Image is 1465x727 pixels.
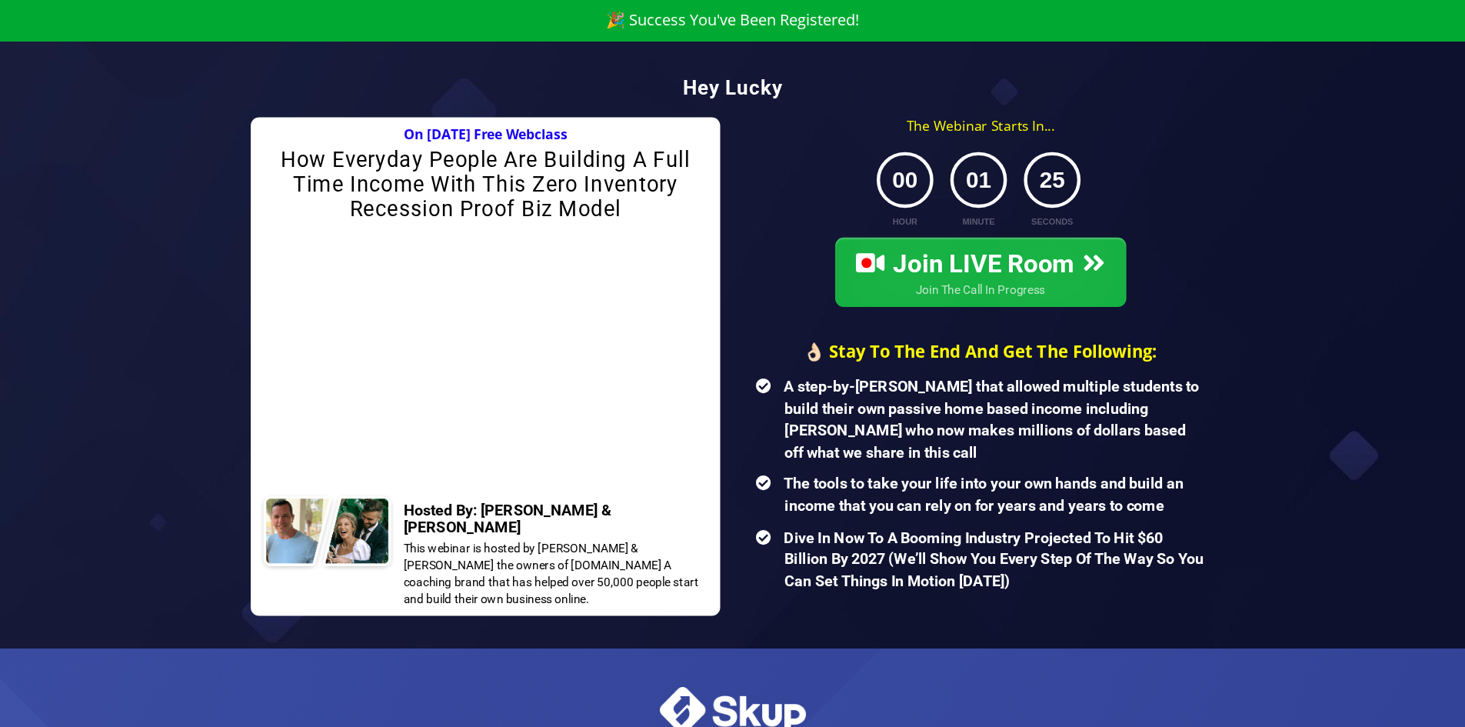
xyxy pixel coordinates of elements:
[950,217,1007,229] span: Minute
[877,152,934,208] span: 00
[259,493,395,572] img: hosts-2.png
[950,152,1007,208] span: 01
[803,340,1157,363] b: 👌🏻 Stay To The End And Get The Following:
[403,501,611,535] b: Hosted By: [PERSON_NAME] & [PERSON_NAME]
[1024,152,1080,208] span: 25
[856,282,1104,298] span: Join The Call In Progress
[856,248,1104,278] span: Join LIVE Room
[877,217,934,229] span: Hour
[1024,217,1080,229] span: Seconds
[784,378,1199,461] b: A step-by-[PERSON_NAME] that allowed multiple students to build their own passive home based inco...
[784,529,1203,590] b: ​Dive In Now To A Booming Industry Projected To Hit $60 Billion By 2027 (We’ll Show You Every Ste...
[403,540,703,608] div: This webinar is hosted by [PERSON_NAME] & [PERSON_NAME] the owners of [DOMAIN_NAME] A coaching br...
[310,10,1156,30] div: 🎉 Success You've Been Registered!
[834,237,1125,307] a: Join LIVE Room Join The Call In Progress
[683,76,783,99] b: Hey Lucky
[784,475,1183,514] b: ​The tools to take your life into your own hands and build an income that you can rely on for yea...
[403,125,567,143] b: On [DATE] Free Webclass
[754,118,1207,135] div: The Webinar Starts In...
[263,148,708,222] div: How Everyday People Are Building A Full Time Income With This Zero Inventory Recession Proof Biz ...
[1388,653,1465,727] iframe: Chat Widget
